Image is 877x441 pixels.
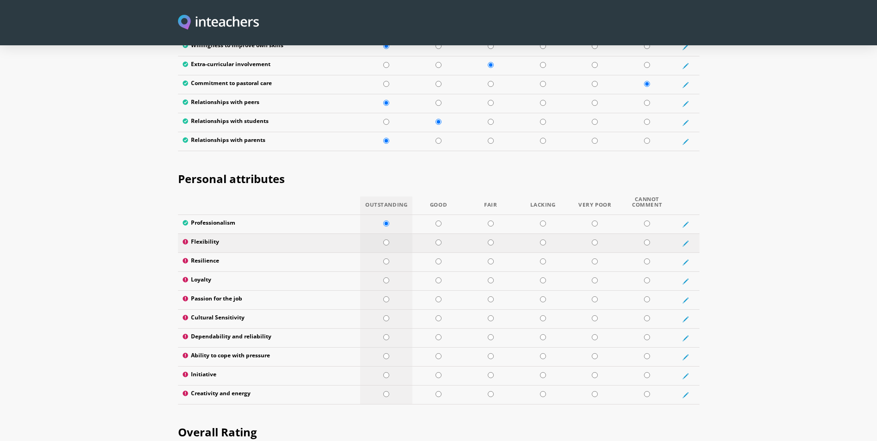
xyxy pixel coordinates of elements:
[412,196,465,215] th: Good
[183,239,356,248] label: Flexibility
[183,61,356,70] label: Extra-curricular involvement
[183,371,356,380] label: Initiative
[178,424,257,440] span: Overall Rating
[183,118,356,127] label: Relationships with students
[621,196,673,215] th: Cannot Comment
[178,171,285,186] span: Personal attributes
[183,80,356,89] label: Commitment to pastoral care
[183,257,356,267] label: Resilience
[178,15,259,31] img: Inteachers
[183,42,356,51] label: Willingness to improve own skills
[183,390,356,399] label: Creativity and energy
[183,314,356,324] label: Cultural Sensitivity
[183,137,356,146] label: Relationships with parents
[569,196,621,215] th: Very Poor
[183,333,356,343] label: Dependability and reliability
[183,352,356,361] label: Ability to cope with pressure
[183,99,356,108] label: Relationships with peers
[360,196,412,215] th: Outstanding
[178,15,259,31] a: Visit this site's homepage
[183,295,356,305] label: Passion for the job
[465,196,517,215] th: Fair
[183,276,356,286] label: Loyalty
[517,196,569,215] th: Lacking
[183,220,356,229] label: Professionalism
